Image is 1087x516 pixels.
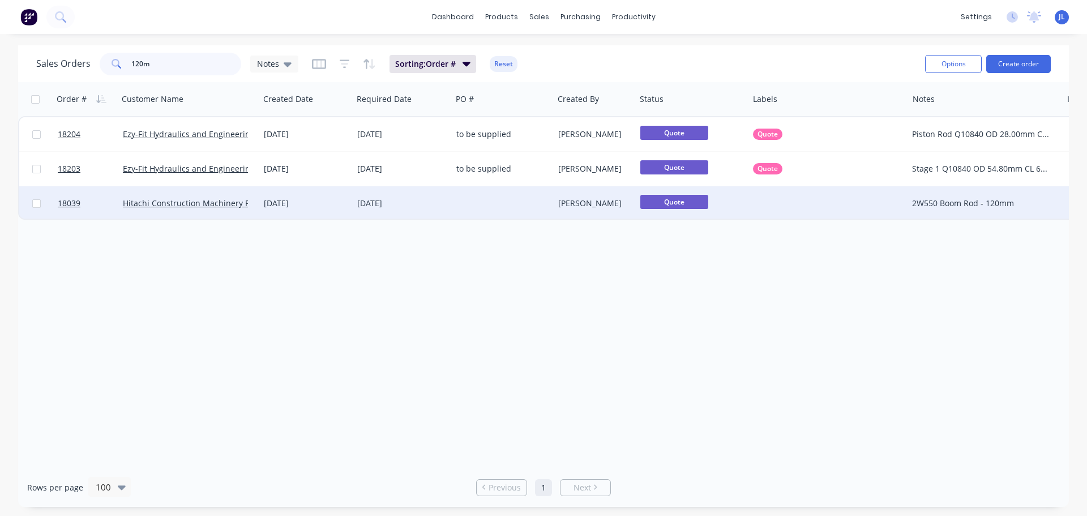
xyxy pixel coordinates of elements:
h1: Sales Orders [36,58,91,69]
div: Status [640,93,664,105]
span: 18204 [58,129,80,140]
a: Ezy-Fit Hydraulics and Engineering Group Pty Ltd [123,129,309,139]
a: dashboard [426,8,480,25]
div: [PERSON_NAME] [558,163,628,174]
div: Labels [753,93,777,105]
a: Hitachi Construction Machinery Pty Ltd [123,198,271,208]
button: Quote [753,129,782,140]
span: Quote [640,160,708,174]
span: Previous [489,482,521,493]
div: [DATE] [357,129,447,140]
div: Created Date [263,93,313,105]
div: Piston Rod Q10840 OD 28.00mm CL 647mm SOW: grind, HCP 0.120mm, Grind and Polish [912,129,1050,140]
div: [DATE] [357,198,447,209]
button: Reset [490,56,517,72]
img: Factory [20,8,37,25]
div: [DATE] [264,198,348,209]
div: Created By [558,93,599,105]
div: to be supplied [456,129,544,140]
span: Notes [257,58,279,70]
span: Quote [640,195,708,209]
a: Page 1 is your current page [535,479,552,496]
span: Sorting: Order # [395,58,456,70]
div: [DATE] [264,129,348,140]
div: productivity [606,8,661,25]
div: settings [955,8,998,25]
div: [PERSON_NAME] [558,198,628,209]
div: [PERSON_NAME] [558,129,628,140]
span: Rows per page [27,482,83,493]
div: 2W550 Boom Rod - 120mm [912,198,1050,209]
div: [DATE] [357,163,447,174]
div: Order # [57,93,87,105]
span: 18039 [58,198,80,209]
ul: Pagination [472,479,615,496]
button: Quote [753,163,782,174]
div: [DATE] [264,163,348,174]
button: Sorting:Order # [390,55,476,73]
a: Next page [560,482,610,493]
input: Search... [131,53,242,75]
a: 18039 [58,186,123,220]
div: products [480,8,524,25]
a: 18204 [58,117,123,151]
button: Options [925,55,982,73]
span: JL [1059,12,1065,22]
div: Stage 1 Q10840 OD 54.80mm CL 695mm SOW: grind, HCP 0.120mm, Grind and Polish [912,163,1050,174]
a: 18203 [58,152,123,186]
a: Ezy-Fit Hydraulics and Engineering Group Pty Ltd [123,163,309,174]
div: Customer Name [122,93,183,105]
button: Create order [986,55,1051,73]
span: Quote [640,126,708,140]
span: 18203 [58,163,80,174]
div: Notes [913,93,935,105]
div: sales [524,8,555,25]
span: Next [574,482,591,493]
span: Quote [758,163,778,174]
div: PO # [456,93,474,105]
div: to be supplied [456,163,544,174]
a: Previous page [477,482,527,493]
span: Quote [758,129,778,140]
div: purchasing [555,8,606,25]
div: Required Date [357,93,412,105]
